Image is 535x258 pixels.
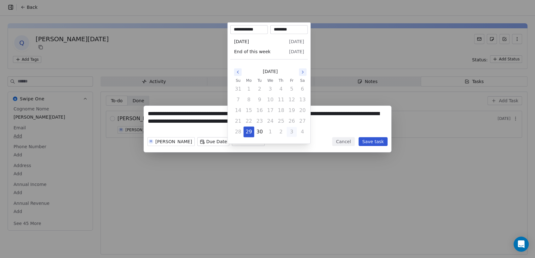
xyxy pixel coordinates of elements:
[297,127,308,137] button: Saturday, October 4th, 2025
[276,105,286,115] button: Thursday, September 18th, 2025
[276,95,286,105] button: Thursday, September 11th, 2025
[233,95,243,105] button: Sunday, September 7th, 2025
[297,84,308,94] button: Saturday, September 6th, 2025
[297,105,308,115] button: Saturday, September 20th, 2025
[299,68,307,76] button: Go to the Next Month
[244,95,254,105] button: Monday, September 8th, 2025
[244,116,254,126] button: Monday, September 22nd, 2025
[234,68,242,76] button: Go to the Previous Month
[233,77,308,137] table: September 2025
[244,127,254,137] button: Today, Monday, September 29th, 2025, selected
[234,38,249,45] span: [DATE]
[265,127,275,137] button: Wednesday, October 1st, 2025
[234,48,271,55] span: End of this week
[276,116,286,126] button: Thursday, September 25th, 2025
[233,77,244,84] th: Sunday
[287,127,297,137] button: Friday, October 3rd, 2025
[233,105,243,115] button: Sunday, September 14th, 2025
[286,77,297,84] th: Friday
[244,77,254,84] th: Monday
[255,95,265,105] button: Tuesday, September 9th, 2025
[233,127,243,137] button: Sunday, September 28th, 2025
[255,116,265,126] button: Tuesday, September 23rd, 2025
[276,77,286,84] th: Thursday
[254,77,265,84] th: Tuesday
[287,84,297,94] button: Friday, September 5th, 2025
[265,116,275,126] button: Wednesday, September 24th, 2025
[233,116,243,126] button: Sunday, September 21st, 2025
[276,127,286,137] button: Thursday, October 2nd, 2025
[265,105,275,115] button: Wednesday, September 17th, 2025
[276,84,286,94] button: Thursday, September 4th, 2025
[265,84,275,94] button: Wednesday, September 3rd, 2025
[297,116,308,126] button: Saturday, September 27th, 2025
[287,105,297,115] button: Friday, September 19th, 2025
[255,127,265,137] button: Tuesday, September 30th, 2025
[255,84,265,94] button: Tuesday, September 2nd, 2025
[289,38,304,45] span: [DATE]
[265,77,276,84] th: Wednesday
[297,95,308,105] button: Saturday, September 13th, 2025
[287,95,297,105] button: Friday, September 12th, 2025
[263,68,278,75] span: [DATE]
[244,84,254,94] button: Monday, September 1st, 2025
[297,77,308,84] th: Saturday
[255,105,265,115] button: Tuesday, September 16th, 2025
[287,116,297,126] button: Friday, September 26th, 2025
[289,48,304,55] span: [DATE]
[233,84,243,94] button: Sunday, August 31st, 2025
[244,105,254,115] button: Monday, September 15th, 2025
[265,95,275,105] button: Wednesday, September 10th, 2025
